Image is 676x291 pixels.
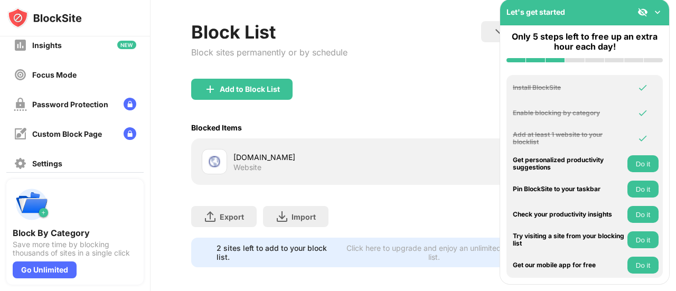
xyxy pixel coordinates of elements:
[32,159,62,168] div: Settings
[343,243,525,261] div: Click here to upgrade and enjoy an unlimited block list.
[513,156,625,172] div: Get personalized productivity suggestions
[14,157,27,170] img: settings-off.svg
[191,123,242,132] div: Blocked Items
[637,133,648,144] img: omni-check.svg
[13,185,51,223] img: push-categories.svg
[652,7,663,17] img: omni-setup-toggle.svg
[124,127,136,140] img: lock-menu.svg
[506,32,663,52] div: Only 5 steps left to free up an extra hour each day!
[233,163,261,172] div: Website
[513,131,625,146] div: Add at least 1 website to your blocklist
[13,240,137,257] div: Save more time by blocking thousands of sites in a single click
[513,261,625,269] div: Get our mobile app for free
[220,212,244,221] div: Export
[637,82,648,93] img: omni-check.svg
[637,7,648,17] img: eye-not-visible.svg
[14,68,27,81] img: focus-off.svg
[506,7,565,16] div: Let's get started
[513,185,625,193] div: Pin BlockSite to your taskbar
[217,243,337,261] div: 2 sites left to add to your block list.
[117,41,136,49] img: new-icon.svg
[32,41,62,50] div: Insights
[637,108,648,118] img: omni-check.svg
[14,39,27,52] img: insights-off.svg
[32,100,108,109] div: Password Protection
[513,109,625,117] div: Enable blocking by category
[513,232,625,248] div: Try visiting a site from your blocking list
[292,212,316,221] div: Import
[220,85,280,93] div: Add to Block List
[191,47,348,58] div: Block sites permanently or by schedule
[32,70,77,79] div: Focus Mode
[233,152,414,163] div: [DOMAIN_NAME]
[513,84,625,91] div: Install BlockSite
[627,231,659,248] button: Do it
[14,98,27,111] img: password-protection-off.svg
[513,211,625,218] div: Check your productivity insights
[627,181,659,198] button: Do it
[13,261,77,278] div: Go Unlimited
[627,206,659,223] button: Do it
[7,7,82,29] img: logo-blocksite.svg
[208,155,221,168] img: favicons
[627,257,659,274] button: Do it
[191,21,348,43] div: Block List
[13,228,137,238] div: Block By Category
[124,98,136,110] img: lock-menu.svg
[627,155,659,172] button: Do it
[14,127,27,140] img: customize-block-page-off.svg
[32,129,102,138] div: Custom Block Page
